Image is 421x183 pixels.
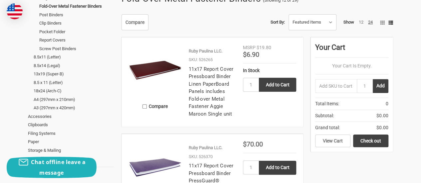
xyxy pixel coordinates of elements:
p: Ruby Paulina LLC. [189,144,222,151]
div: Your Cart [315,42,388,58]
p: SKU: 526265 [189,56,213,63]
a: Fold-Over Metal Fastener Binders [39,2,114,11]
span: $0.00 [376,124,388,131]
a: 12 [359,20,363,25]
label: Compare [128,101,182,112]
span: $70.00 [243,140,263,148]
a: Clipboards [28,121,114,129]
a: Post Binders [39,11,114,19]
a: Accessories [28,112,114,121]
div: MSRP [243,44,256,51]
img: 11x17 Report Cover Pressboard Binder Linen PaperBoard Panels includes Fold-over Metal Fastener Ag... [128,44,182,97]
span: $19.80 [257,45,271,50]
a: Compare [121,14,148,30]
span: 0 [386,100,388,107]
span: Chat offline leave a message [31,158,86,176]
img: duty and tax information for United States [7,3,23,19]
a: Free Offers [28,154,114,163]
a: Check out [353,135,388,147]
span: Total Items: [315,100,339,107]
a: Screw Post Binders [39,45,114,53]
a: 8.5x14 (Legal) [34,61,114,70]
input: Add to Cart [259,161,296,175]
a: Storage & Mailing [28,146,114,155]
input: Compare [142,104,147,109]
p: Ruby Paulina LLC. [189,48,222,54]
a: Filing Systems [28,129,114,138]
p: SKU: 526370 [189,153,213,160]
a: Report Covers [39,36,114,45]
a: View Cart [315,135,350,147]
span: Subtotal: [315,112,334,119]
span: Grand total: [315,124,340,131]
span: Show [343,20,354,25]
button: Chat offline leave a message [7,157,97,178]
a: 8.5x11 (Letter) [34,53,114,61]
div: In Stock [243,67,296,74]
a: 13x19 (Super-B) [34,70,114,78]
button: Add [373,79,388,93]
a: Clip Binders [39,19,114,28]
span: $6.90 [243,50,259,58]
a: 11x17 Report Cover Pressboard Binder Linen PaperBoard Panels includes Fold-over Metal Fastener Ag... [189,66,234,117]
p: Your Cart Is Empty. [315,62,388,69]
input: Add to Cart [259,78,296,92]
a: Paper [28,137,114,146]
a: A3 (297mm x 420mm) [34,104,114,112]
label: Sort By: [271,17,285,27]
a: Pocket Folder [39,28,114,36]
a: 8.5 x 11 (Letter) [34,78,114,87]
a: 18x24 (Arch-C) [34,87,114,95]
input: Add SKU to Cart [315,79,357,93]
span: $0.00 [376,112,388,119]
a: A4 (297mm x 210mm) [34,95,114,104]
a: 24 [368,20,373,25]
